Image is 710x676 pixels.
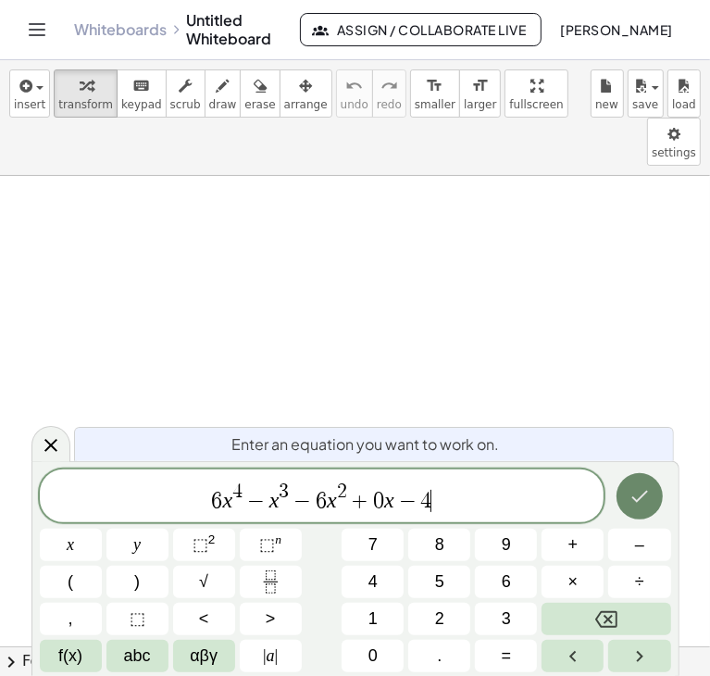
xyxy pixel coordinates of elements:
span: Assign / Collaborate Live [316,21,526,38]
span: transform [58,98,113,111]
button: 2 [408,603,470,635]
span: arrange [284,98,328,111]
button: Equals [475,640,537,672]
button: new [591,69,624,118]
span: 0 [373,490,384,512]
span: ( [68,570,73,595]
button: Done [617,473,663,520]
button: Greater than [240,603,302,635]
button: Superscript [240,529,302,561]
span: 6 [211,490,222,512]
span: | [275,646,279,665]
var: x [384,488,394,512]
span: ) [134,570,140,595]
span: ÷ [635,570,644,595]
span: + [568,532,579,557]
span: [PERSON_NAME] [560,21,673,38]
span: 7 [368,532,378,557]
var: x [269,488,280,512]
span: < [199,607,209,632]
button: Times [542,566,604,598]
span: = [502,644,512,669]
span: 3 [502,607,511,632]
span: larger [464,98,496,111]
button: ( [40,566,102,598]
button: , [40,603,102,635]
button: keyboardkeypad [117,69,167,118]
button: . [408,640,470,672]
button: 4 [342,566,404,598]
button: Squared [173,529,235,561]
button: Absolute value [240,640,302,672]
button: draw [205,69,242,118]
span: 4 [420,490,431,512]
span: ⬚ [130,607,145,632]
span: y [133,532,141,557]
i: format_size [471,75,489,97]
span: a [263,644,278,669]
span: draw [209,98,237,111]
span: undo [341,98,368,111]
span: scrub [170,98,201,111]
span: 2 [337,482,347,502]
span: × [568,570,579,595]
button: 9 [475,529,537,561]
span: settings [652,146,696,159]
span: erase [244,98,275,111]
span: 6 [316,490,327,512]
span: 0 [368,644,378,669]
i: undo [345,75,363,97]
button: undoundo [336,69,373,118]
button: insert [9,69,50,118]
span: x [67,532,74,557]
button: ) [106,566,168,598]
sup: n [275,532,281,546]
span: f(x) [58,644,82,669]
span: insert [14,98,45,111]
span: √ [199,570,208,595]
span: load [672,98,696,111]
button: scrub [166,69,206,118]
button: x [40,529,102,561]
button: Greek alphabet [173,640,235,672]
button: 0 [342,640,404,672]
span: + [347,490,374,512]
span: ⬚ [193,535,208,554]
button: Square root [173,566,235,598]
span: , [69,607,73,632]
button: Toggle navigation [22,15,52,44]
span: 4 [232,482,243,502]
button: Right arrow [608,640,670,672]
span: ⬚ [259,535,275,554]
i: redo [380,75,398,97]
button: 7 [342,529,404,561]
span: smaller [415,98,455,111]
button: 5 [408,566,470,598]
i: keyboard [132,75,150,97]
i: format_size [426,75,443,97]
button: [PERSON_NAME] [545,13,688,46]
button: settings [647,118,701,166]
button: Left arrow [542,640,604,672]
a: Whiteboards [74,20,167,39]
button: Divide [608,566,670,598]
span: − [243,490,269,512]
span: 2 [435,607,444,632]
span: redo [377,98,402,111]
span: 1 [368,607,378,632]
span: Enter an equation you want to work on. [232,433,500,456]
button: Less than [173,603,235,635]
span: 3 [279,482,289,502]
var: x [222,488,232,512]
button: transform [54,69,118,118]
button: Functions [40,640,102,672]
button: Backspace [542,603,670,635]
button: Assign / Collaborate Live [300,13,542,46]
span: new [595,98,618,111]
button: y [106,529,168,561]
span: 8 [435,532,444,557]
span: > [266,607,276,632]
span: save [632,98,658,111]
button: Minus [608,529,670,561]
var: x [327,488,337,512]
